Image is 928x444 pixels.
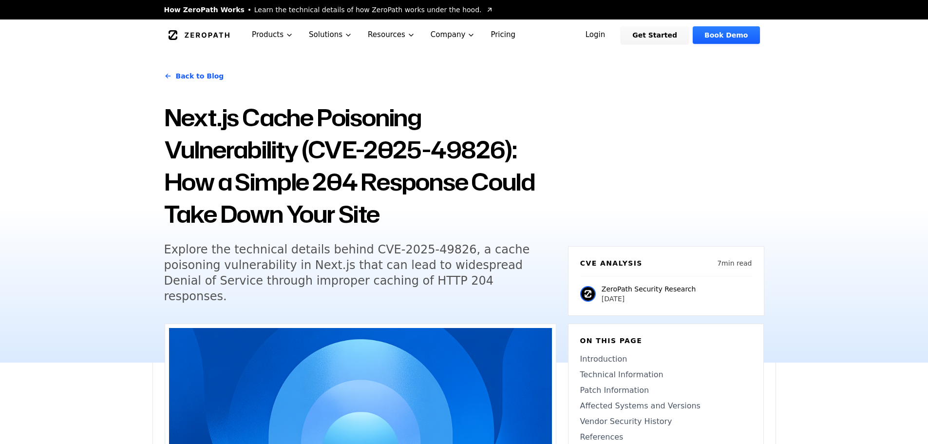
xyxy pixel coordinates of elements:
button: Products [244,19,301,50]
button: Solutions [301,19,360,50]
button: Resources [360,19,423,50]
h6: CVE Analysis [580,258,643,268]
a: Pricing [483,19,523,50]
a: Back to Blog [164,62,224,90]
a: Book Demo [693,26,759,44]
h6: On this page [580,336,752,346]
p: ZeroPath Security Research [602,284,696,294]
h1: Next.js Cache Poisoning Vulnerability (CVE-2025-49826): How a Simple 204 Response Could Take Down... [164,101,556,230]
h5: Explore the technical details behind CVE-2025-49826, a cache poisoning vulnerability in Next.js t... [164,242,538,304]
p: 7 min read [717,258,752,268]
a: Patch Information [580,385,752,396]
a: Login [574,26,617,44]
span: Learn the technical details of how ZeroPath works under the hood. [254,5,482,15]
a: Get Started [621,26,689,44]
a: How ZeroPath WorksLearn the technical details of how ZeroPath works under the hood. [164,5,493,15]
a: Technical Information [580,369,752,381]
span: How ZeroPath Works [164,5,245,15]
img: ZeroPath Security Research [580,286,596,302]
a: Introduction [580,353,752,365]
a: Affected Systems and Versions [580,400,752,412]
nav: Global [152,19,776,50]
a: References [580,431,752,443]
a: Vendor Security History [580,416,752,427]
p: [DATE] [602,294,696,304]
button: Company [423,19,483,50]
